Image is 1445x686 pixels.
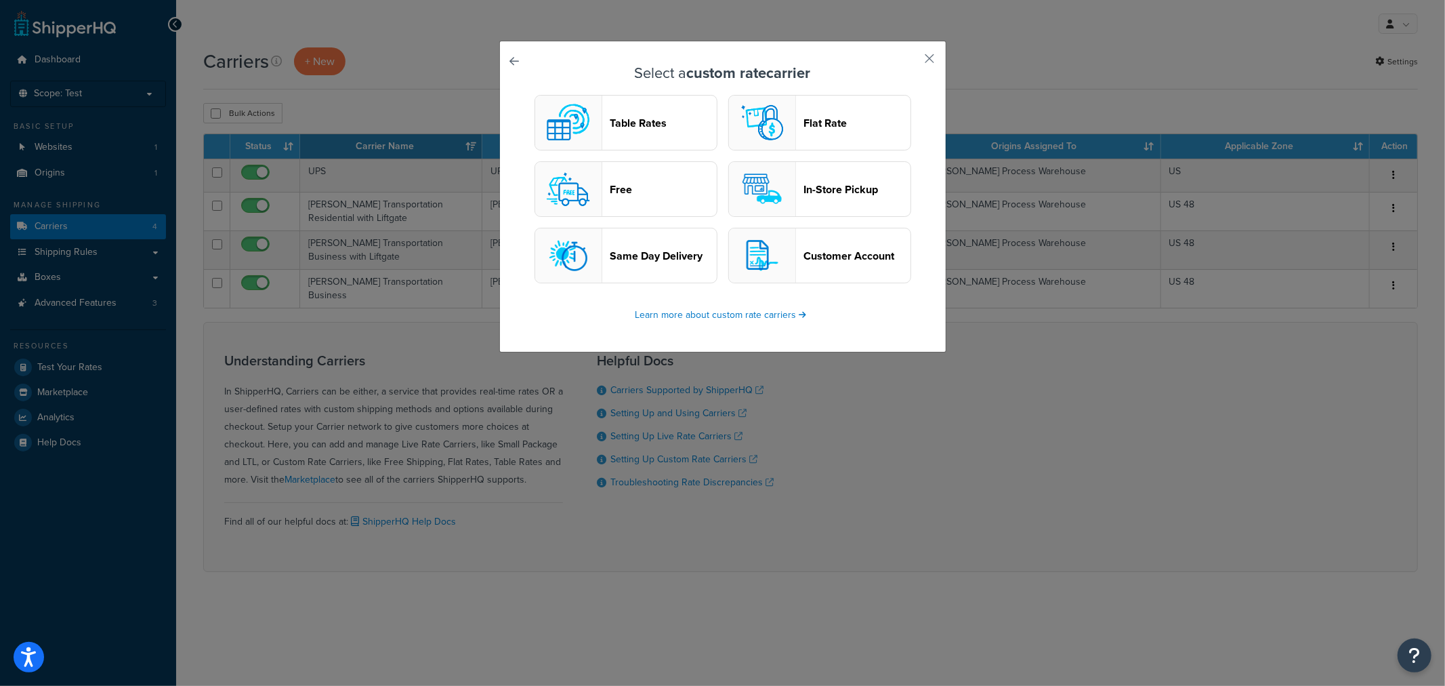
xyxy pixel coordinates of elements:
img: free logo [541,162,595,216]
header: Customer Account [804,249,910,262]
header: Same Day Delivery [610,249,717,262]
button: sameday logoSame Day Delivery [535,228,717,283]
img: flat logo [735,96,789,150]
header: Flat Rate [804,117,910,129]
h3: Select a [534,65,912,81]
header: In-Store Pickup [804,183,910,196]
header: Table Rates [610,117,717,129]
img: pickup logo [735,162,789,216]
img: sameday logo [541,228,595,283]
img: customerAccount logo [735,228,789,283]
button: flat logoFlat Rate [728,95,911,150]
header: Free [610,183,717,196]
a: Learn more about custom rate carriers [635,308,810,322]
img: custom logo [541,96,595,150]
button: Open Resource Center [1398,639,1431,672]
button: pickup logoIn-Store Pickup [728,161,911,217]
strong: custom rate carrier [687,62,811,84]
button: custom logoTable Rates [535,95,717,150]
button: free logoFree [535,161,717,217]
button: customerAccount logoCustomer Account [728,228,911,283]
